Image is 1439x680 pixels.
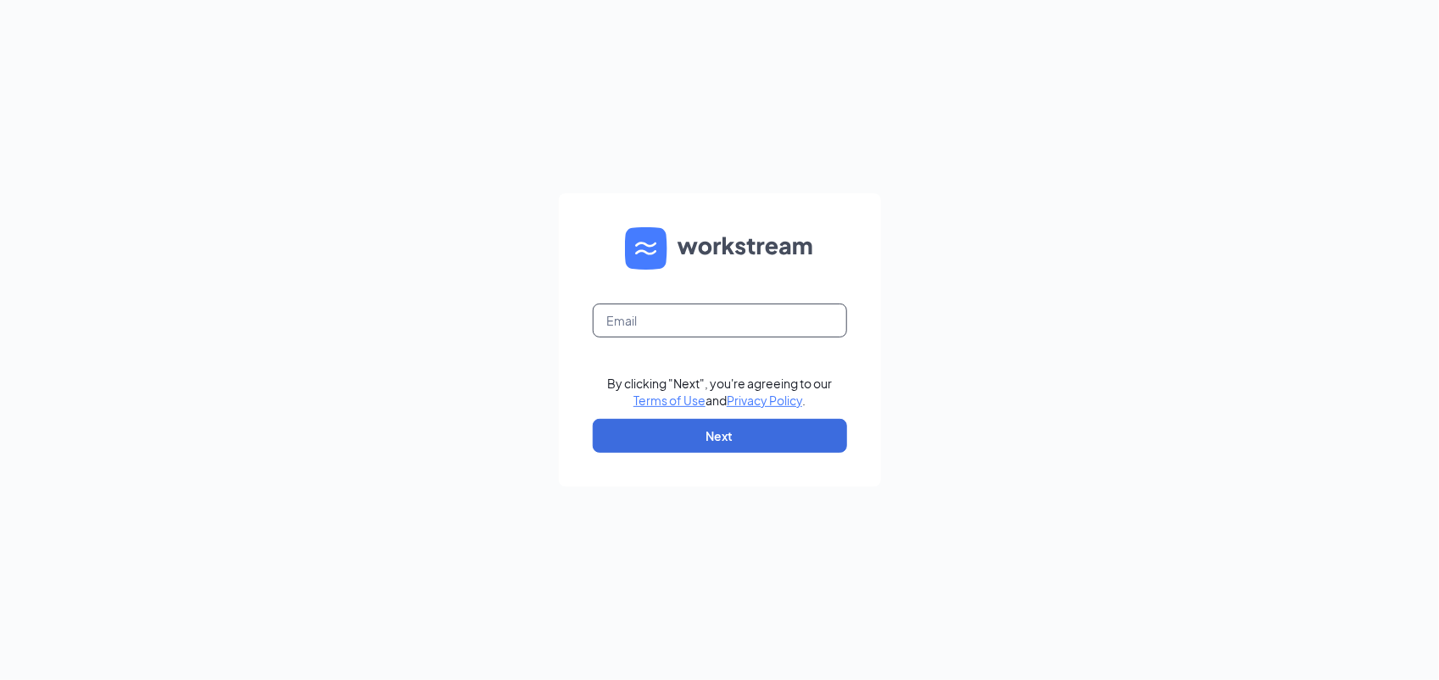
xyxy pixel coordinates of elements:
a: Privacy Policy [727,393,802,408]
div: By clicking "Next", you're agreeing to our and . [607,375,832,409]
img: WS logo and Workstream text [625,227,815,270]
a: Terms of Use [633,393,706,408]
button: Next [593,419,847,453]
input: Email [593,304,847,337]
